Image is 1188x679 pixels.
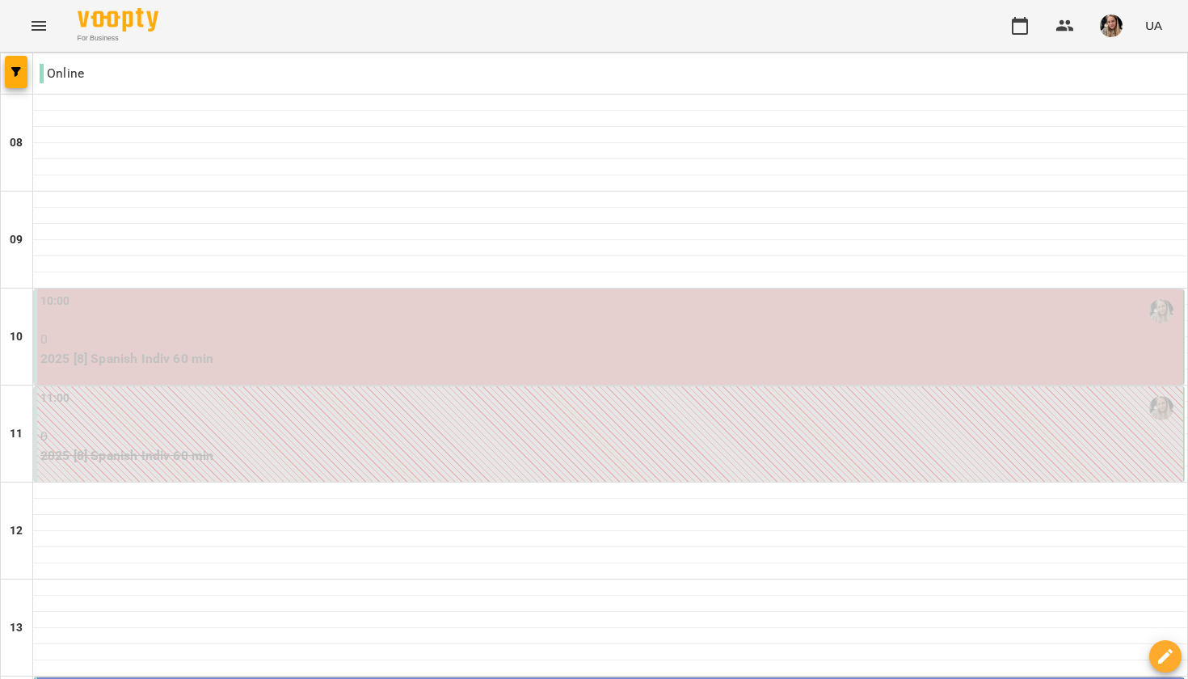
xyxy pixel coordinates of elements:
p: 2025 [8] Spanish Indiv 60 min [40,446,1180,466]
label: 11:00 [40,390,70,407]
img: Voopty Logo [78,8,158,32]
p: 0 [40,427,1180,446]
h6: 11 [10,425,23,443]
h6: 13 [10,619,23,637]
h6: 09 [10,231,23,249]
p: Online [40,64,84,83]
p: 0 [40,330,1180,349]
p: 2025 [8] Spanish Indiv 60 min [40,349,1180,369]
h6: 08 [10,134,23,152]
h6: 10 [10,328,23,346]
img: ff1aba66b001ca05e46c699d6feb4350.jpg [1100,15,1123,37]
img: Шевченко Поліна Андріївна (і) [1149,396,1173,420]
button: UA [1139,11,1169,40]
button: Menu [19,6,58,45]
img: Шевченко Поліна Андріївна (і) [1149,299,1173,323]
h6: 12 [10,522,23,540]
label: 10:00 [40,293,70,310]
span: For Business [78,33,158,44]
span: UA [1145,17,1162,34]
